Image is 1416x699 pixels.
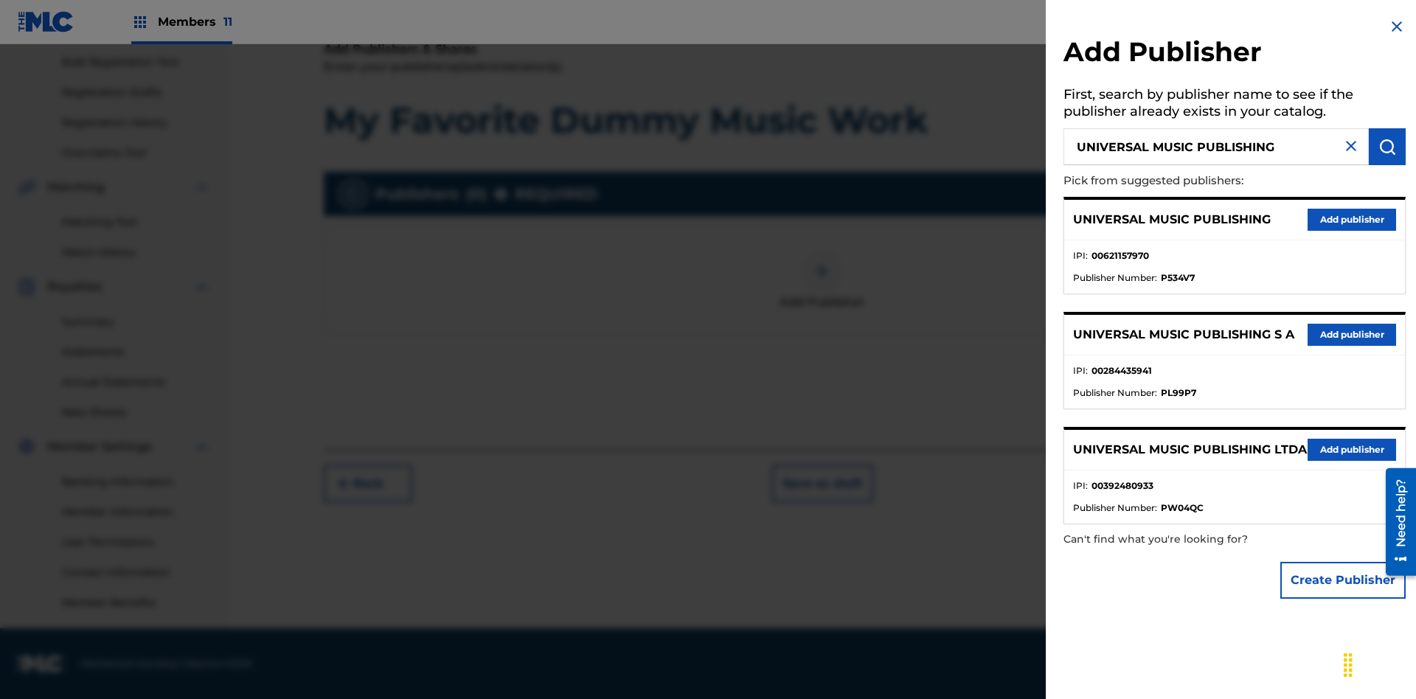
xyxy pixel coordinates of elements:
[1091,249,1149,262] strong: 00621157970
[1073,441,1307,459] p: UNIVERSAL MUSIC PUBLISHING LTDA
[1063,524,1322,554] p: Can't find what you're looking for?
[1073,501,1157,515] span: Publisher Number :
[1073,211,1271,229] p: UNIVERSAL MUSIC PUBLISHING
[1063,128,1369,165] input: Search publisher's name
[1073,364,1088,378] span: IPI :
[1375,462,1416,583] iframe: Resource Center
[1091,479,1153,493] strong: 00392480933
[18,11,74,32] img: MLC Logo
[1336,643,1360,687] div: Drag
[1161,386,1196,400] strong: PL99P7
[1063,35,1406,73] h2: Add Publisher
[1073,249,1088,262] span: IPI :
[158,13,232,30] span: Members
[1063,165,1322,197] p: Pick from suggested publishers:
[1091,364,1152,378] strong: 00284435941
[1308,439,1396,461] button: Add publisher
[1342,137,1360,155] img: close
[1073,386,1157,400] span: Publisher Number :
[131,13,149,31] img: Top Rightsholders
[1063,82,1406,128] h5: First, search by publisher name to see if the publisher already exists in your catalog.
[1161,501,1204,515] strong: PW04QC
[223,15,232,29] span: 11
[1073,326,1294,344] p: UNIVERSAL MUSIC PUBLISHING S A
[1073,271,1157,285] span: Publisher Number :
[1161,271,1195,285] strong: P534V7
[1378,138,1396,156] img: Search Works
[1073,479,1088,493] span: IPI :
[1308,324,1396,346] button: Add publisher
[1342,628,1416,699] iframe: Chat Widget
[1280,562,1406,599] button: Create Publisher
[1308,209,1396,231] button: Add publisher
